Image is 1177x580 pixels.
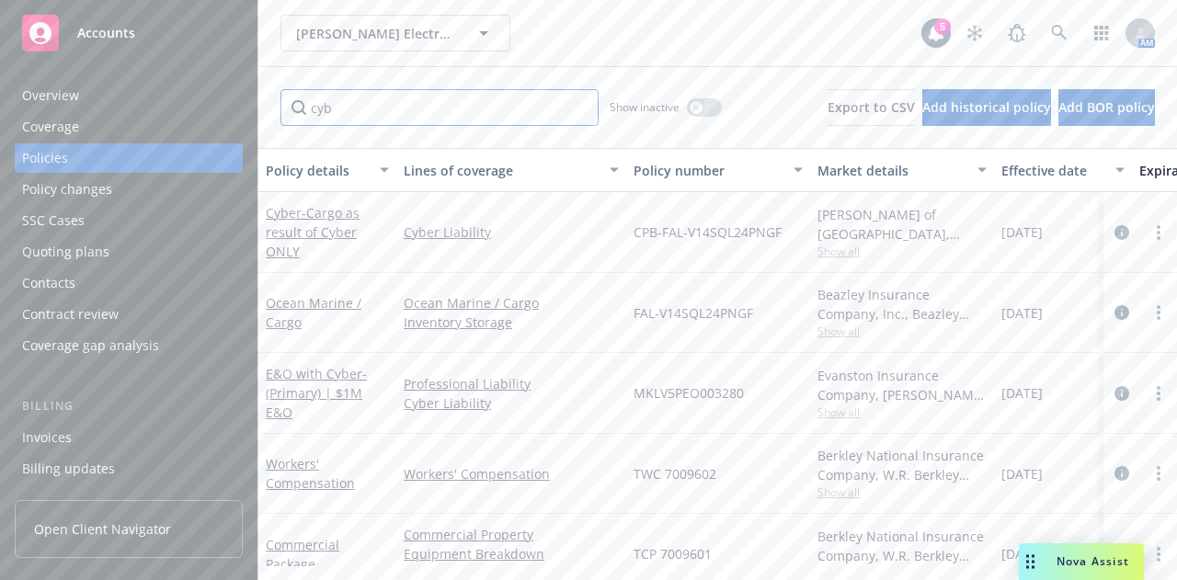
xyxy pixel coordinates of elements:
[956,15,993,51] a: Stop snowing
[22,81,79,110] div: Overview
[15,454,243,483] a: Billing updates
[22,454,115,483] div: Billing updates
[634,303,753,323] span: FAL-V14SQL24PNGF
[15,143,243,173] a: Policies
[1111,301,1133,324] a: circleInformation
[817,446,987,484] div: Berkley National Insurance Company, W.R. Berkley Corporation
[404,525,619,544] a: Commercial Property
[1001,383,1043,403] span: [DATE]
[817,324,987,339] span: Show all
[34,519,171,539] span: Open Client Navigator
[1041,15,1078,51] a: Search
[817,527,987,565] div: Berkley National Insurance Company, W.R. Berkley Corporation
[1001,303,1043,323] span: [DATE]
[266,536,339,573] a: Commercial Package
[1019,543,1144,580] button: Nova Assist
[922,98,1051,116] span: Add historical policy
[22,206,85,235] div: SSC Cases
[266,204,360,260] a: Cyber
[999,15,1035,51] a: Report a Bug
[1111,382,1133,404] a: circleInformation
[266,365,367,421] span: - (Primary) | $1M E&O
[296,24,455,43] span: [PERSON_NAME] Electronics, Inc.
[1148,222,1170,244] a: more
[1057,553,1129,569] span: Nova Assist
[404,161,599,180] div: Lines of coverage
[15,7,243,59] a: Accounts
[1148,301,1170,324] a: more
[22,175,112,204] div: Policy changes
[1111,222,1133,244] a: circleInformation
[817,484,987,500] span: Show all
[22,143,68,173] div: Policies
[15,206,243,235] a: SSC Cases
[817,285,987,324] div: Beazley Insurance Company, Inc., Beazley Group, Falvey Cargo
[817,404,987,420] span: Show all
[15,81,243,110] a: Overview
[15,300,243,329] a: Contract review
[15,237,243,267] a: Quoting plans
[1001,161,1104,180] div: Effective date
[1001,544,1043,563] span: [DATE]
[626,148,810,192] button: Policy number
[922,89,1051,126] button: Add historical policy
[280,89,599,126] input: Filter by keyword...
[1148,543,1170,565] a: more
[817,366,987,404] div: Evanston Insurance Company, [PERSON_NAME] Insurance, CRC Group
[22,268,75,298] div: Contacts
[22,300,119,329] div: Contract review
[404,374,619,393] a: Professional Liability
[22,331,159,360] div: Coverage gap analysis
[1083,15,1120,51] a: Switch app
[634,222,782,242] span: CPB-FAL-V14SQL24PNGF
[634,383,744,403] span: MKLV5PEO003280
[15,268,243,298] a: Contacts
[817,205,987,244] div: [PERSON_NAME] of [GEOGRAPHIC_DATA], [PERSON_NAME] Cargo
[634,161,783,180] div: Policy number
[15,331,243,360] a: Coverage gap analysis
[994,148,1132,192] button: Effective date
[817,161,966,180] div: Market details
[266,204,360,260] span: - Cargo as result of Cyber ONLY
[1001,222,1043,242] span: [DATE]
[266,365,367,421] a: E&O with Cyber
[266,294,361,331] a: Ocean Marine / Cargo
[258,148,396,192] button: Policy details
[15,175,243,204] a: Policy changes
[1019,543,1042,580] div: Drag to move
[396,148,626,192] button: Lines of coverage
[404,313,619,332] a: Inventory Storage
[404,393,619,413] a: Cyber Liability
[634,464,716,483] span: TWC 7009602
[404,464,619,483] a: Workers' Compensation
[1058,89,1155,126] button: Add BOR policy
[404,544,619,563] a: Equipment Breakdown
[1058,98,1155,116] span: Add BOR policy
[828,98,915,116] span: Export to CSV
[934,18,951,35] div: 5
[404,222,619,242] a: Cyber Liability
[266,455,355,492] a: Workers' Compensation
[1001,464,1043,483] span: [DATE]
[610,99,680,115] span: Show inactive
[404,293,619,313] a: Ocean Marine / Cargo
[634,544,712,563] span: TCP 7009601
[15,423,243,452] a: Invoices
[22,237,109,267] div: Quoting plans
[22,423,72,452] div: Invoices
[810,148,994,192] button: Market details
[266,161,369,180] div: Policy details
[828,89,915,126] button: Export to CSV
[1111,462,1133,484] a: circleInformation
[1148,382,1170,404] a: more
[15,397,243,415] div: Billing
[77,26,135,40] span: Accounts
[280,15,510,51] button: [PERSON_NAME] Electronics, Inc.
[15,112,243,142] a: Coverage
[1148,462,1170,484] a: more
[22,112,79,142] div: Coverage
[817,244,987,259] span: Show all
